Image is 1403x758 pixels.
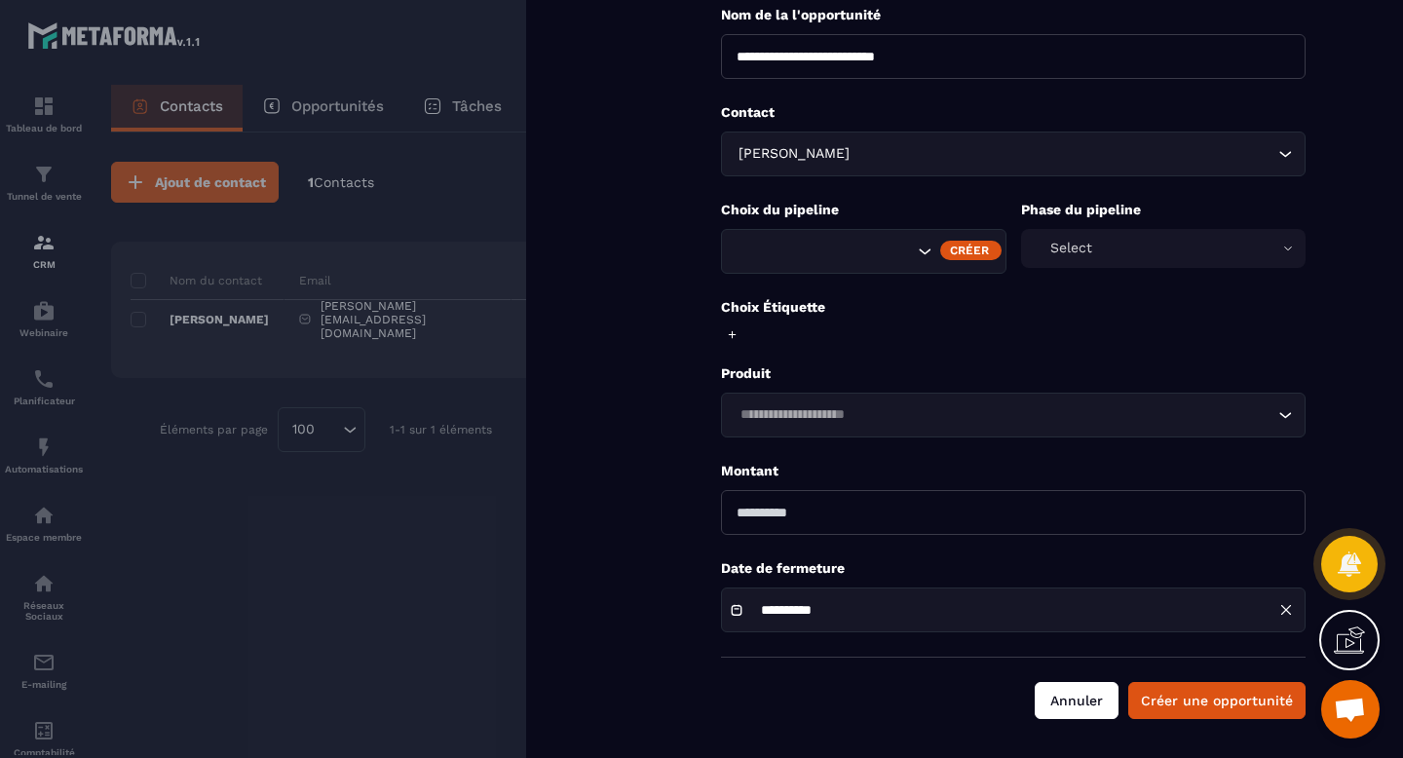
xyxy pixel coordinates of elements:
[853,143,1273,165] input: Search for option
[721,201,1006,219] p: Choix du pipeline
[1321,680,1380,739] a: Ouvrir le chat
[1021,201,1307,219] p: Phase du pipeline
[721,364,1306,383] p: Produit
[1128,682,1306,719] button: Créer une opportunité
[734,241,913,262] input: Search for option
[1035,682,1119,719] button: Annuler
[721,229,1006,274] div: Search for option
[734,404,1273,426] input: Search for option
[721,393,1306,437] div: Search for option
[721,462,1306,480] p: Montant
[721,6,1306,24] p: Nom de la l'opportunité
[734,143,853,165] span: [PERSON_NAME]
[721,298,1306,317] p: Choix Étiquette
[721,559,1306,578] p: Date de fermeture
[721,103,1306,122] p: Contact
[940,241,1002,260] div: Créer
[721,132,1306,176] div: Search for option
